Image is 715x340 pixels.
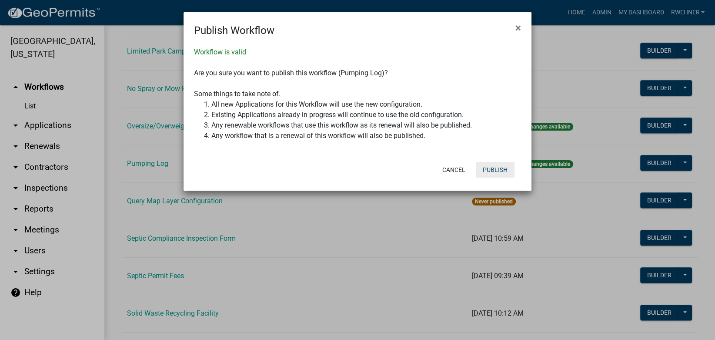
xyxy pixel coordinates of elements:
[211,120,521,131] li: Any renewable workflows that use this workflow as its renewal will also be published.
[476,162,515,178] button: Publish
[211,131,521,141] li: Any workflow that is a renewal of this workflow will also be published.
[194,23,274,38] h4: Publish Workflow
[211,99,521,110] li: All new Applications for this Workflow will use the new configuration.
[435,162,472,178] button: Cancel
[194,68,521,78] div: Are you sure you want to publish this workflow (Pumping Log)?
[194,47,521,57] div: Workflow is valid
[194,89,521,99] div: Some things to take note of.
[515,22,521,34] span: ×
[508,16,528,40] button: Close
[211,110,521,120] li: Existing Applications already in progress will continue to use the old configuration.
